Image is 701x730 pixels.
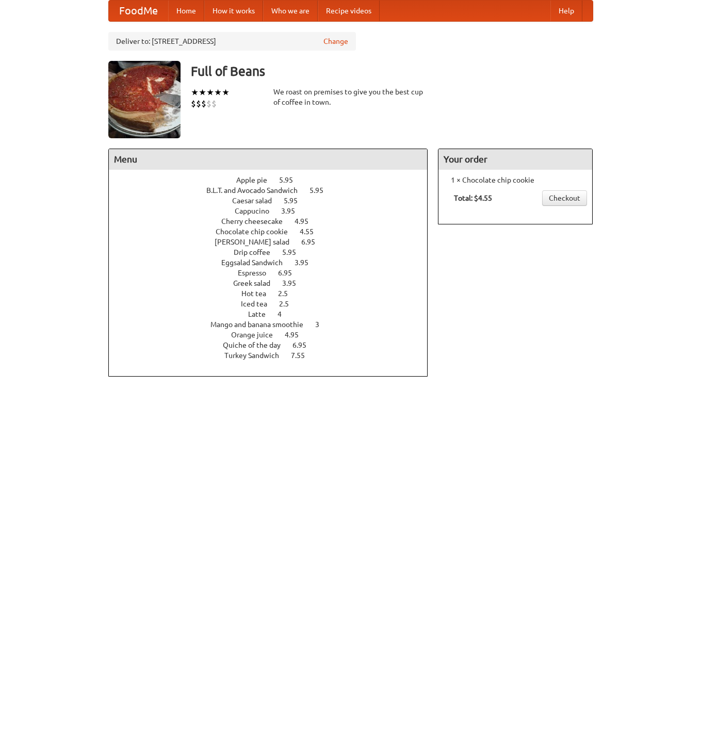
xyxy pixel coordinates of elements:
[199,87,206,98] li: ★
[279,176,303,184] span: 5.95
[295,217,319,225] span: 4.95
[285,331,309,339] span: 4.95
[216,228,333,236] a: Chocolate chip cookie 4.55
[315,320,330,329] span: 3
[241,300,278,308] span: Iced tea
[224,351,324,360] a: Turkey Sandwich 7.55
[221,258,328,267] a: Eggsalad Sandwich 3.95
[241,289,307,298] a: Hot tea 2.5
[278,310,292,318] span: 4
[232,197,282,205] span: Caesar salad
[108,61,181,138] img: angular.jpg
[206,98,211,109] li: $
[438,149,592,170] h4: Your order
[263,1,318,21] a: Who we are
[221,217,293,225] span: Cherry cheesecake
[295,258,319,267] span: 3.95
[109,149,428,170] h4: Menu
[236,176,278,184] span: Apple pie
[236,176,312,184] a: Apple pie 5.95
[191,61,593,82] h3: Full of Beans
[108,32,356,51] div: Deliver to: [STREET_ADDRESS]
[309,186,334,194] span: 5.95
[444,175,587,185] li: 1 × Chocolate chip cookie
[232,197,317,205] a: Caesar salad 5.95
[550,1,582,21] a: Help
[291,351,315,360] span: 7.55
[234,248,315,256] a: Drip coffee 5.95
[168,1,204,21] a: Home
[241,300,308,308] a: Iced tea 2.5
[282,279,306,287] span: 3.95
[233,279,281,287] span: Greek salad
[215,238,300,246] span: [PERSON_NAME] salad
[109,1,168,21] a: FoodMe
[292,341,317,349] span: 6.95
[215,238,334,246] a: [PERSON_NAME] salad 6.95
[235,207,280,215] span: Cappucino
[231,331,318,339] a: Orange juice 4.95
[191,87,199,98] li: ★
[201,98,206,109] li: $
[284,197,308,205] span: 5.95
[216,228,298,236] span: Chocolate chip cookie
[323,36,348,46] a: Change
[221,258,293,267] span: Eggsalad Sandwich
[281,207,305,215] span: 3.95
[542,190,587,206] a: Checkout
[278,289,298,298] span: 2.5
[233,279,315,287] a: Greek salad 3.95
[235,207,314,215] a: Cappucino 3.95
[300,228,324,236] span: 4.55
[206,186,308,194] span: B.L.T. and Avocado Sandwich
[191,98,196,109] li: $
[204,1,263,21] a: How it works
[210,320,338,329] a: Mango and banana smoothie 3
[206,186,343,194] a: B.L.T. and Avocado Sandwich 5.95
[223,341,291,349] span: Quiche of the day
[211,98,217,109] li: $
[221,217,328,225] a: Cherry cheesecake 4.95
[279,300,299,308] span: 2.5
[238,269,276,277] span: Espresso
[273,87,428,107] div: We roast on premises to give you the best cup of coffee in town.
[231,331,283,339] span: Orange juice
[248,310,301,318] a: Latte 4
[223,341,325,349] a: Quiche of the day 6.95
[454,194,492,202] b: Total: $4.55
[224,351,289,360] span: Turkey Sandwich
[234,248,281,256] span: Drip coffee
[196,98,201,109] li: $
[214,87,222,98] li: ★
[318,1,380,21] a: Recipe videos
[206,87,214,98] li: ★
[278,269,302,277] span: 6.95
[210,320,314,329] span: Mango and banana smoothie
[248,310,276,318] span: Latte
[301,238,325,246] span: 6.95
[282,248,306,256] span: 5.95
[222,87,230,98] li: ★
[241,289,276,298] span: Hot tea
[238,269,311,277] a: Espresso 6.95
